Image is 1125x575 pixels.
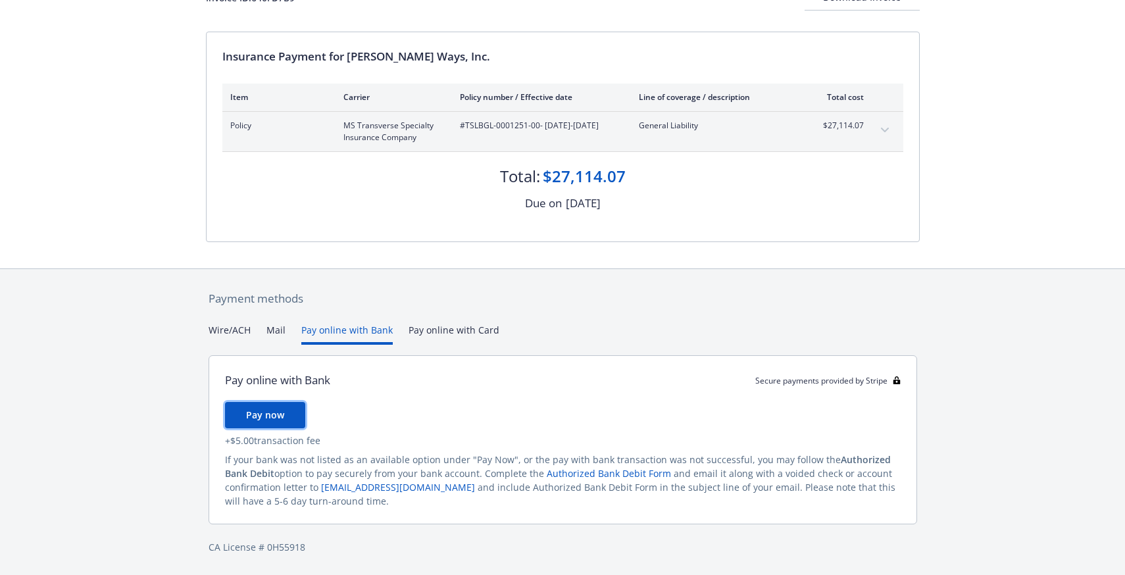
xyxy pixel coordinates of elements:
div: Policy number / Effective date [460,91,618,103]
div: Pay online with Bank [225,372,330,389]
span: $27,114.07 [814,120,864,132]
button: Wire/ACH [209,323,251,345]
span: Policy [230,120,322,132]
span: General Liability [639,120,793,132]
div: Total: [500,165,540,187]
div: Carrier [343,91,439,103]
a: [EMAIL_ADDRESS][DOMAIN_NAME] [321,481,475,493]
span: #TSLBGL-0001251-00 - [DATE]-[DATE] [460,120,618,132]
button: Pay online with Bank [301,323,393,345]
div: Line of coverage / description [639,91,793,103]
div: CA License # 0H55918 [209,540,917,554]
div: $27,114.07 [543,165,626,187]
span: MS Transverse Specialty Insurance Company [343,120,439,143]
span: Pay now [246,409,284,421]
button: Pay online with Card [409,323,499,345]
div: If your bank was not listed as an available option under "Pay Now", or the pay with bank transact... [225,453,901,508]
span: Authorized Bank Debit [225,453,891,480]
div: Item [230,91,322,103]
div: Secure payments provided by Stripe [755,375,901,386]
div: Insurance Payment for [PERSON_NAME] Ways, Inc. [222,48,903,65]
div: + $5.00 transaction fee [225,434,901,447]
div: Due on [525,195,562,212]
div: PolicyMS Transverse Specialty Insurance Company#TSLBGL-0001251-00- [DATE]-[DATE]General Liability... [222,112,903,151]
button: Pay now [225,402,305,428]
div: Payment methods [209,290,917,307]
a: Authorized Bank Debit Form [547,467,671,480]
div: Total cost [814,91,864,103]
button: expand content [874,120,895,141]
button: Mail [266,323,286,345]
div: [DATE] [566,195,601,212]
